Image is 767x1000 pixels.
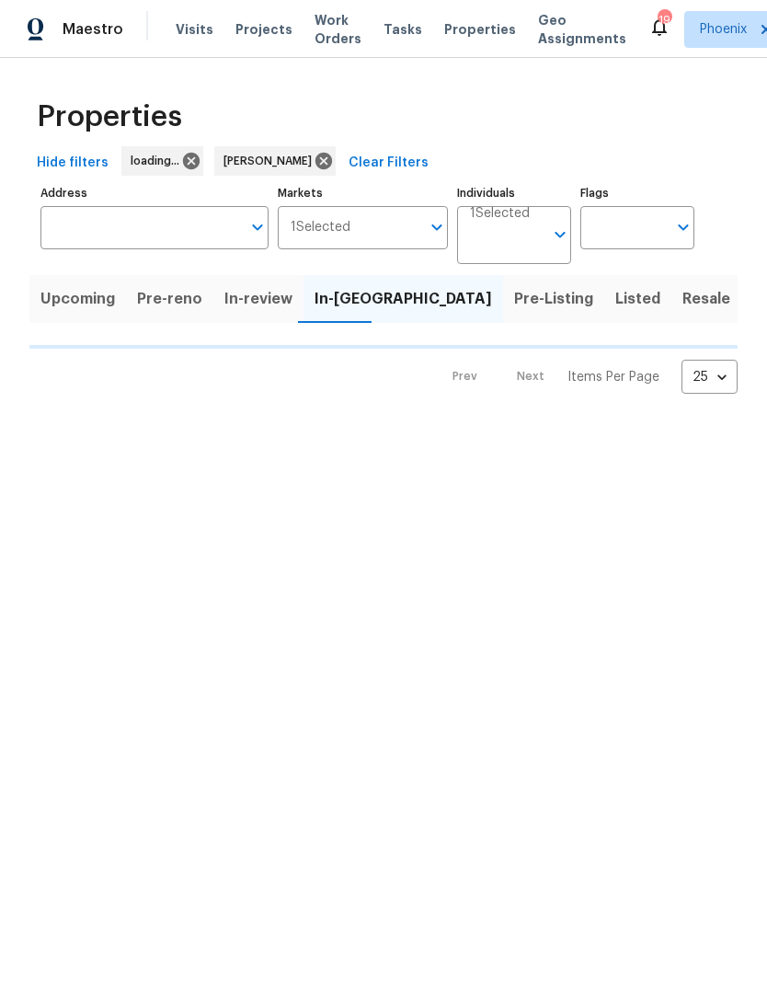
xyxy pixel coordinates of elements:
span: Properties [37,108,182,126]
span: In-[GEOGRAPHIC_DATA] [315,286,492,312]
button: Open [670,214,696,240]
button: Open [245,214,270,240]
button: Hide filters [29,146,116,180]
span: Upcoming [40,286,115,312]
span: Maestro [63,20,123,39]
label: Address [40,188,269,199]
button: Clear Filters [341,146,436,180]
label: Flags [580,188,694,199]
span: loading... [131,152,187,170]
span: [PERSON_NAME] [223,152,319,170]
span: Pre-Listing [514,286,593,312]
span: Pre-reno [137,286,202,312]
span: Visits [176,20,213,39]
nav: Pagination Navigation [435,360,738,394]
span: Properties [444,20,516,39]
span: Tasks [383,23,422,36]
span: Clear Filters [349,152,429,175]
span: Projects [235,20,292,39]
span: Resale [682,286,730,312]
span: Phoenix [700,20,747,39]
div: loading... [121,146,203,176]
span: 1 Selected [291,220,350,236]
span: Listed [615,286,660,312]
label: Markets [278,188,449,199]
p: Items Per Page [567,368,659,386]
span: Hide filters [37,152,109,175]
span: Work Orders [315,11,361,48]
span: In-review [224,286,292,312]
label: Individuals [457,188,571,199]
span: 1 Selected [470,206,530,222]
button: Open [424,214,450,240]
div: [PERSON_NAME] [214,146,336,176]
span: Geo Assignments [538,11,626,48]
div: 19 [658,11,670,29]
button: Open [547,222,573,247]
div: 25 [681,353,738,401]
